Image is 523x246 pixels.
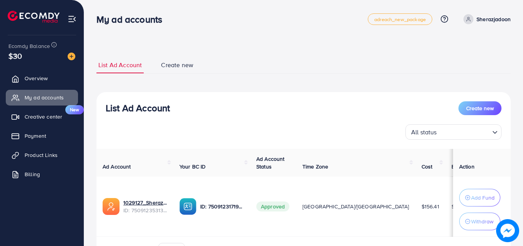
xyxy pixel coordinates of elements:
span: Approved [256,201,289,211]
img: ic-ads-acc.e4c84228.svg [103,198,120,215]
div: <span class='underline'>1029127_Sheraz Jadoon_1748354071263</span></br>7509123531398332432 [123,199,167,215]
span: adreach_new_package [374,17,426,22]
a: Payment [6,128,78,144]
span: $156.41 [422,203,439,210]
span: Payment [25,132,46,140]
span: Product Links [25,151,58,159]
a: Overview [6,71,78,86]
button: Create new [458,101,501,115]
img: ic-ba-acc.ded83a64.svg [179,198,196,215]
input: Search for option [439,125,489,138]
span: All status [410,127,438,138]
span: Create new [466,104,494,112]
span: $30 [8,50,22,61]
button: Withdraw [459,213,500,230]
a: My ad accounts [6,90,78,105]
p: Withdraw [471,217,493,226]
a: 1029127_Sheraz Jadoon_1748354071263 [123,199,167,206]
span: Billing [25,170,40,178]
span: Overview [25,74,48,82]
a: Billing [6,167,78,182]
span: Ad Account Status [256,155,285,170]
h3: List Ad Account [106,102,170,114]
span: [GEOGRAPHIC_DATA]/[GEOGRAPHIC_DATA] [302,203,409,210]
span: Action [459,163,475,170]
span: New [65,105,84,114]
span: Your BC ID [179,163,206,170]
button: Add Fund [459,189,500,206]
img: image [496,219,519,242]
img: image [68,53,75,60]
img: logo [8,11,60,23]
img: menu [68,15,76,23]
p: Add Fund [471,193,495,202]
p: ID: 7509123171934044176 [200,202,244,211]
h3: My ad accounts [96,14,168,25]
a: Product Links [6,147,78,163]
div: Search for option [405,124,501,140]
span: Creative center [25,113,62,121]
span: Cost [422,163,433,170]
span: Time Zone [302,163,328,170]
span: Ad Account [103,163,131,170]
a: Sherazjadoon [460,14,511,24]
span: List Ad Account [98,61,142,69]
span: Create new [161,61,193,69]
p: Sherazjadoon [477,15,511,24]
a: adreach_new_package [368,13,432,25]
span: Ecomdy Balance [8,42,50,50]
a: Creative centerNew [6,109,78,124]
span: ID: 7509123531398332432 [123,206,167,214]
span: My ad accounts [25,94,64,101]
